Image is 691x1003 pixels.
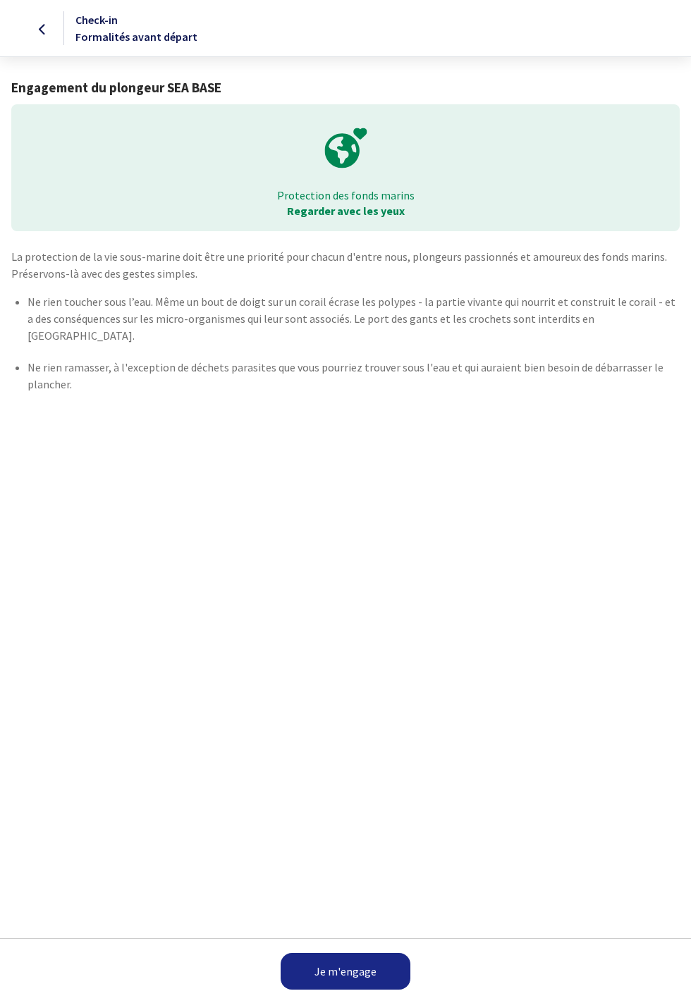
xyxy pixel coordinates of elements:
[75,13,197,44] span: Check-in Formalités avant départ
[11,80,680,96] h1: Engagement du plongeur SEA BASE
[27,293,680,344] p: Ne rien toucher sous l’eau. Même un bout de doigt sur un corail écrase les polypes - la partie vi...
[21,187,670,203] p: Protection des fonds marins
[11,248,680,282] p: La protection de la vie sous-marine doit être une priorité pour chacun d'entre nous, plongeurs pa...
[287,204,405,218] strong: Regarder avec les yeux
[27,359,680,393] p: Ne rien ramasser, à l'exception de déchets parasites que vous pourriez trouver sous l'eau et qui ...
[281,953,410,990] a: Je m'engage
